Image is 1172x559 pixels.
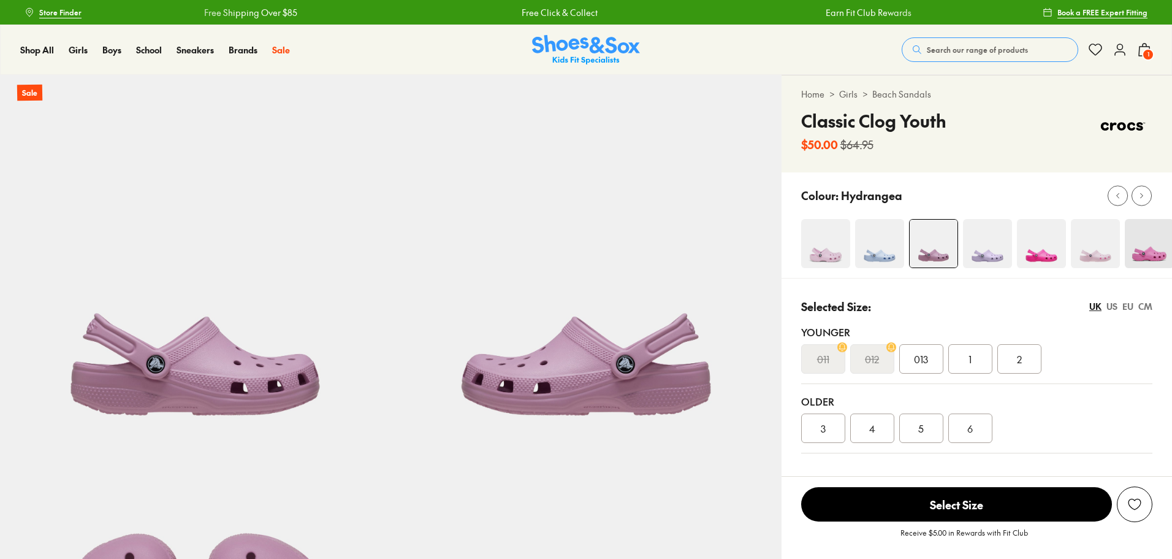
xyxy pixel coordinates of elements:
p: Hydrangea [841,187,902,204]
s: 012 [865,352,879,366]
a: Brands [229,44,257,56]
span: 1 [1142,48,1154,61]
img: 4-464490_1 [801,219,850,268]
a: Girls [839,88,858,101]
button: 1 [1137,36,1152,63]
span: Select Size [801,487,1112,522]
div: US [1106,300,1117,313]
img: 4-502830_1 [1017,219,1066,268]
a: Shoes & Sox [532,35,640,65]
a: Sneakers [177,44,214,56]
a: Home [801,88,824,101]
a: Girls [69,44,88,56]
span: 6 [967,421,973,436]
a: Boys [102,44,121,56]
p: Receive $5.00 in Rewards with Fit Club [900,527,1028,549]
img: 5-538789_1 [390,75,781,466]
p: Selected Size: [801,298,871,315]
h4: Classic Clog Youth [801,108,946,134]
div: Older [801,394,1152,409]
a: Beach Sandals [872,88,931,101]
a: Store Finder [25,1,82,23]
img: 4-495048_1 [963,219,1012,268]
a: School [136,44,162,56]
div: Younger [801,325,1152,339]
s: $64.95 [840,136,873,153]
img: 4-527493_1 [855,219,904,268]
b: $50.00 [801,136,838,153]
div: CM [1138,300,1152,313]
button: Search our range of products [902,37,1078,62]
span: 1 [968,352,972,366]
a: Book a FREE Expert Fitting [1043,1,1147,23]
span: 5 [918,421,924,436]
img: Vendor logo [1094,108,1152,145]
a: Free Click & Collect [521,6,597,19]
img: SNS_Logo_Responsive.svg [532,35,640,65]
span: 013 [914,352,928,366]
a: Earn Fit Club Rewards [825,6,911,19]
span: Book a FREE Expert Fitting [1057,7,1147,18]
a: Sale [272,44,290,56]
span: 2 [1017,352,1022,366]
span: 3 [821,421,826,436]
button: Select Size [801,487,1112,522]
span: Store Finder [39,7,82,18]
span: Search our range of products [927,44,1028,55]
div: EU [1122,300,1133,313]
span: 4 [869,421,875,436]
p: Sale [17,85,42,101]
div: > > [801,88,1152,101]
a: Free Shipping Over $85 [204,6,297,19]
div: Unsure on sizing? We have a range of resources to help [801,473,1152,486]
button: Add to Wishlist [1117,487,1152,522]
s: 011 [817,352,829,366]
img: 4-553269_1 [1071,219,1120,268]
img: 4-538788_1 [910,220,957,268]
p: Colour: [801,187,839,204]
a: Shop All [20,44,54,56]
div: UK [1089,300,1102,313]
